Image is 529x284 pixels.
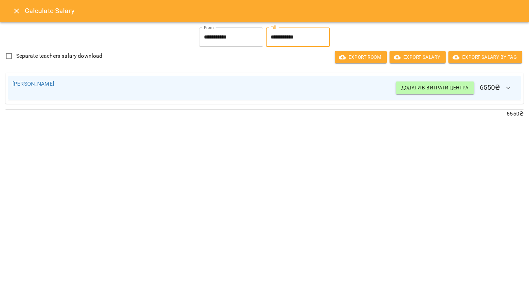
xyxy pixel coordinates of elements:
[395,53,440,61] span: Export Salary
[401,84,469,92] span: Додати в витрати центра
[396,81,474,94] button: Додати в витрати центра
[448,51,522,63] button: Export Salary by Tag
[16,52,103,60] span: Separate teachers salary download
[25,6,521,16] h6: Calculate Salary
[335,51,387,63] button: Export room
[340,53,381,61] span: Export room
[8,3,25,19] button: Close
[390,51,446,63] button: Export Salary
[396,80,517,96] h6: 6550 ₴
[454,53,517,61] span: Export Salary by Tag
[6,110,523,118] p: 6550 ₴
[12,80,54,87] a: [PERSON_NAME]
